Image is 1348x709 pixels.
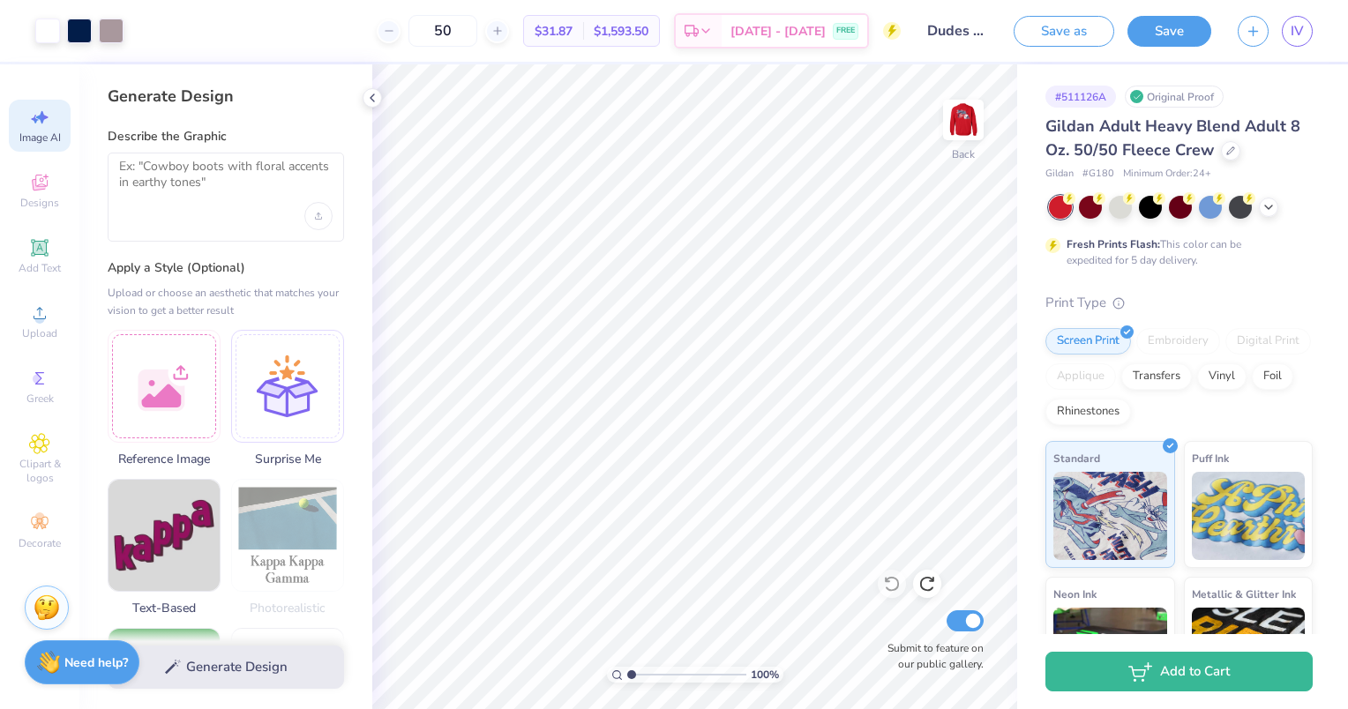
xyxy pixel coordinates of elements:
[22,326,57,340] span: Upload
[1127,16,1211,47] button: Save
[231,599,344,617] span: Photorealistic
[1053,608,1167,696] img: Neon Ink
[9,457,71,485] span: Clipart & logos
[1053,472,1167,560] img: Standard
[1291,21,1304,41] span: IV
[1082,167,1114,182] span: # G180
[1045,363,1116,390] div: Applique
[19,261,61,275] span: Add Text
[1192,472,1306,560] img: Puff Ink
[108,599,221,617] span: Text-Based
[946,102,981,138] img: Back
[1125,86,1224,108] div: Original Proof
[1192,585,1296,603] span: Metallic & Glitter Ink
[1045,328,1131,354] div: Screen Print
[408,15,477,47] input: – –
[1045,293,1313,313] div: Print Type
[108,128,344,146] label: Describe the Graphic
[232,480,343,591] img: Photorealistic
[19,131,61,145] span: Image AI
[1045,116,1300,160] span: Gildan Adult Heavy Blend Adult 8 Oz. 50/50 Fleece Crew
[535,22,573,41] span: $31.87
[1045,167,1074,182] span: Gildan
[1053,449,1100,467] span: Standard
[1136,328,1220,354] div: Embroidery
[1067,237,1160,251] strong: Fresh Prints Flash:
[836,25,855,37] span: FREE
[304,202,333,230] div: Upload image
[26,392,54,406] span: Greek
[1252,363,1293,390] div: Foil
[1045,652,1313,691] button: Add to Cart
[1282,16,1313,47] a: IV
[1121,363,1192,390] div: Transfers
[1053,585,1097,603] span: Neon Ink
[1045,86,1116,108] div: # 511126A
[751,667,779,683] span: 100 %
[594,22,648,41] span: $1,593.50
[108,284,344,319] div: Upload or choose an aesthetic that matches your vision to get a better result
[1192,449,1229,467] span: Puff Ink
[231,450,344,468] span: Surprise Me
[109,480,220,591] img: Text-Based
[19,536,61,550] span: Decorate
[1014,16,1114,47] button: Save as
[1225,328,1311,354] div: Digital Print
[20,196,59,210] span: Designs
[878,640,984,672] label: Submit to feature on our public gallery.
[1197,363,1247,390] div: Vinyl
[108,86,344,107] div: Generate Design
[108,450,221,468] span: Reference Image
[914,13,1000,49] input: Untitled Design
[1192,608,1306,696] img: Metallic & Glitter Ink
[108,259,344,277] label: Apply a Style (Optional)
[64,654,128,671] strong: Need help?
[730,22,826,41] span: [DATE] - [DATE]
[1123,167,1211,182] span: Minimum Order: 24 +
[1045,399,1131,425] div: Rhinestones
[1067,236,1284,268] div: This color can be expedited for 5 day delivery.
[952,146,975,162] div: Back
